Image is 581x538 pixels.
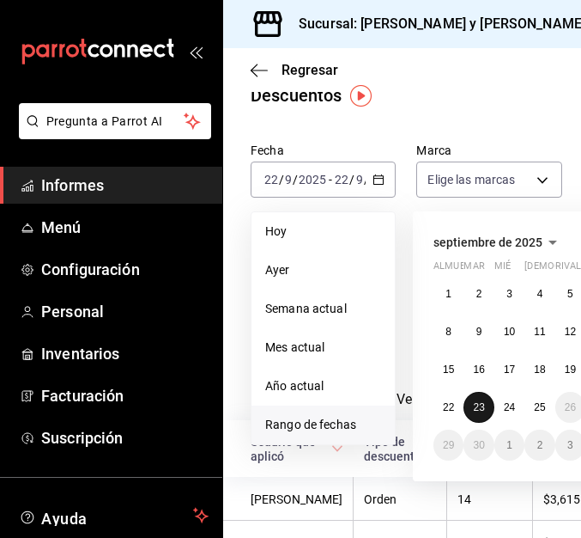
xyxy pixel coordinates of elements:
button: Pregunta a Parrot AI [19,103,211,139]
font: 2 [476,288,482,300]
font: 23 [473,401,484,413]
font: Menú [41,218,82,236]
font: 4 [537,288,543,300]
font: 5 [567,288,573,300]
font: Regresar [281,62,338,78]
font: mar [463,260,484,272]
font: Configuración [41,260,140,278]
font: Inventarios [41,345,119,363]
abbr: 26 de septiembre de 2025 [565,401,576,413]
button: 25 de septiembre de 2025 [524,392,554,423]
button: 2 de septiembre de 2025 [463,278,493,309]
abbr: 5 de septiembre de 2025 [567,288,573,300]
font: Pregunta a Parrot AI [46,114,163,128]
font: Semana actual [265,302,347,315]
button: 15 de septiembre de 2025 [433,354,463,385]
abbr: 2 de octubre de 2025 [537,439,543,451]
font: 22 [443,401,454,413]
font: almuerzo [433,260,484,272]
button: 1 de octubre de 2025 [494,430,524,461]
font: Orden [364,492,396,506]
font: Año actual [265,379,324,393]
font: Facturación [41,387,124,405]
font: 25 [534,401,545,413]
font: Descuentos [251,85,342,106]
abbr: 19 de septiembre de 2025 [565,364,576,376]
button: Regresar [251,62,338,78]
font: 16 [473,364,484,376]
font: [PERSON_NAME] [251,492,342,506]
abbr: 29 de septiembre de 2025 [443,439,454,451]
font: 30 [473,439,484,451]
font: 24 [504,401,515,413]
button: 3 de septiembre de 2025 [494,278,524,309]
font: 29 [443,439,454,451]
abbr: 16 de septiembre de 2025 [473,364,484,376]
font: septiembre de 2025 [433,235,542,249]
abbr: 8 de septiembre de 2025 [445,326,451,338]
font: Usuario que aplicó [251,435,316,463]
abbr: miércoles [494,260,511,278]
abbr: 3 de octubre de 2025 [567,439,573,451]
button: 17 de septiembre de 2025 [494,354,524,385]
button: 30 de septiembre de 2025 [463,430,493,461]
font: 1 [445,288,451,300]
button: 1 de septiembre de 2025 [433,278,463,309]
abbr: 10 de septiembre de 2025 [504,326,515,338]
button: 10 de septiembre de 2025 [494,316,524,347]
button: 18 de septiembre de 2025 [524,354,554,385]
font: 11 [534,326,545,338]
font: 8 [445,326,451,338]
button: 24 de septiembre de 2025 [494,392,524,423]
button: 23 de septiembre de 2025 [463,392,493,423]
input: ---- [298,173,327,186]
button: abrir_cajón_menú [189,45,203,58]
font: 15 [443,364,454,376]
font: Personal [41,303,104,321]
font: / [279,173,284,186]
button: 4 de septiembre de 2025 [524,278,554,309]
button: 11 de septiembre de 2025 [524,316,554,347]
font: Fecha [251,144,284,157]
abbr: 25 de septiembre de 2025 [534,401,545,413]
abbr: 2 de septiembre de 2025 [476,288,482,300]
abbr: 4 de septiembre de 2025 [537,288,543,300]
abbr: 15 de septiembre de 2025 [443,364,454,376]
button: septiembre de 2025 [433,232,563,253]
abbr: 11 de septiembre de 2025 [534,326,545,338]
abbr: 9 de septiembre de 2025 [476,326,482,338]
font: Marca [416,144,451,157]
font: Mes actual [265,340,324,354]
button: 8 de septiembre de 2025 [433,316,463,347]
font: mié [494,260,511,272]
abbr: 30 de septiembre de 2025 [473,439,484,451]
button: 16 de septiembre de 2025 [463,354,493,385]
abbr: 24 de septiembre de 2025 [504,401,515,413]
font: / [293,173,298,186]
input: -- [263,173,279,186]
font: 3 [506,288,512,300]
font: 14 [457,492,471,506]
abbr: 22 de septiembre de 2025 [443,401,454,413]
font: 10 [504,326,515,338]
button: 29 de septiembre de 2025 [433,430,463,461]
span: Tipo de descuento [364,434,437,464]
font: Hoy [265,224,287,238]
font: 1 [506,439,512,451]
font: 2 [537,439,543,451]
abbr: martes [463,260,484,278]
input: -- [355,173,364,186]
input: -- [334,173,349,186]
font: 12 [565,326,576,338]
font: / [349,173,354,186]
font: / [364,173,369,186]
font: Rango de fechas [265,418,356,431]
a: Pregunta a Parrot AI [12,125,211,143]
abbr: 17 de septiembre de 2025 [504,364,515,376]
font: Ayuda [41,510,88,528]
font: - [329,173,332,186]
input: -- [284,173,293,186]
font: Ayer [265,263,290,277]
abbr: 1 de septiembre de 2025 [445,288,451,300]
font: Suscripción [41,429,123,447]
